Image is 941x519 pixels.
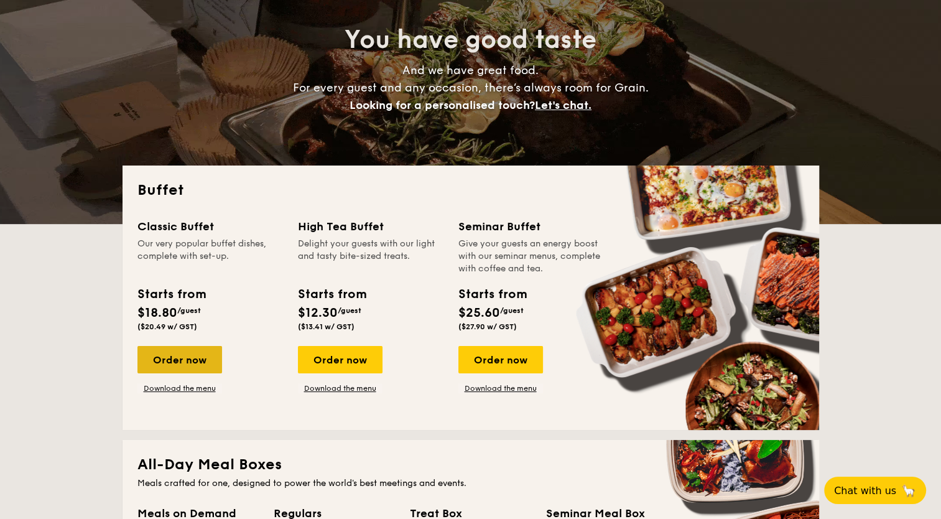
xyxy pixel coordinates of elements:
span: $12.30 [298,306,338,320]
span: /guest [338,306,361,315]
span: /guest [177,306,201,315]
span: ($27.90 w/ GST) [458,322,517,331]
span: 🦙 [901,484,916,498]
span: And we have great food. For every guest and any occasion, there’s always room for Grain. [293,63,649,112]
span: $18.80 [137,306,177,320]
span: Let's chat. [535,98,591,112]
div: Order now [458,346,543,373]
span: /guest [500,306,524,315]
span: $25.60 [458,306,500,320]
span: Chat with us [834,485,896,497]
div: Starts from [458,285,526,304]
span: ($13.41 w/ GST) [298,322,355,331]
a: Download the menu [298,383,382,393]
div: Order now [137,346,222,373]
div: Delight your guests with our light and tasty bite-sized treats. [298,238,443,275]
div: High Tea Buffet [298,218,443,235]
span: You have good taste [345,25,596,55]
div: Starts from [137,285,205,304]
span: ($20.49 w/ GST) [137,322,197,331]
div: Meals crafted for one, designed to power the world's best meetings and events. [137,477,804,490]
div: Give your guests an energy boost with our seminar menus, complete with coffee and tea. [458,238,604,275]
a: Download the menu [458,383,543,393]
div: Order now [298,346,382,373]
div: Starts from [298,285,366,304]
a: Download the menu [137,383,222,393]
button: Chat with us🦙 [824,477,926,504]
h2: All-Day Meal Boxes [137,455,804,475]
div: Seminar Buffet [458,218,604,235]
div: Classic Buffet [137,218,283,235]
h2: Buffet [137,180,804,200]
div: Our very popular buffet dishes, complete with set-up. [137,238,283,275]
span: Looking for a personalised touch? [350,98,535,112]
